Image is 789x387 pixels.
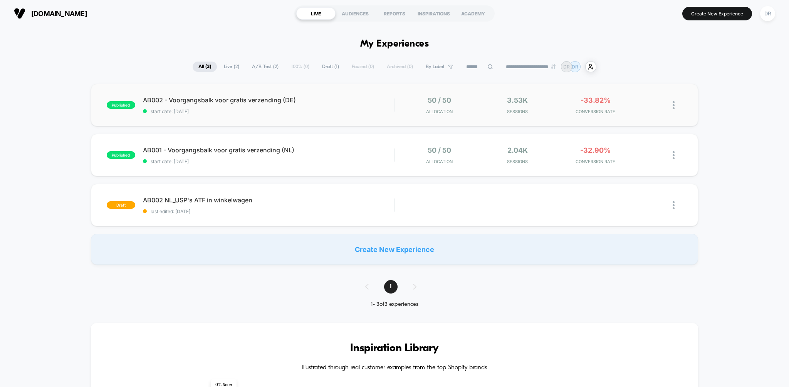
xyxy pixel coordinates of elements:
[246,62,284,72] span: A/B Test ( 2 )
[193,62,217,72] span: All ( 3 )
[453,7,493,20] div: ACADEMY
[426,109,453,114] span: Allocation
[296,7,336,20] div: LIVE
[143,158,394,164] span: start date: [DATE]
[673,101,675,109] img: close
[14,8,25,19] img: Visually logo
[375,7,414,20] div: REPORTS
[758,6,777,22] button: DR
[551,64,556,69] img: end
[581,96,611,104] span: -33.82%
[336,7,375,20] div: AUDIENCES
[580,146,611,154] span: -32.90%
[143,209,394,214] span: last edited: [DATE]
[426,159,453,164] span: Allocation
[559,159,633,164] span: CONVERSION RATE
[91,234,698,265] div: Create New Experience
[384,280,398,294] span: 1
[114,364,675,372] h4: Illustrated through real customer examples from the top Shopify brands
[218,62,245,72] span: Live ( 2 )
[428,96,451,104] span: 50 / 50
[143,108,394,114] span: start date: [DATE]
[673,151,675,159] img: close
[673,201,675,209] img: close
[358,301,432,308] div: 1 - 3 of 3 experiences
[507,146,528,154] span: 2.04k
[360,38,429,50] h1: My Experiences
[12,7,89,20] button: [DOMAIN_NAME]
[480,159,555,164] span: Sessions
[480,109,555,114] span: Sessions
[107,101,135,109] span: published
[572,64,578,70] p: DR
[507,96,528,104] span: 3.53k
[428,146,451,154] span: 50 / 50
[143,96,394,104] span: AB002 - Voorgangsbalk voor gratis verzending (DE)
[414,7,453,20] div: INSPIRATIONS
[760,6,775,21] div: DR
[143,146,394,154] span: AB001 - Voorgangsbalk voor gratis verzending (NL)
[143,196,394,204] span: AB002 NL_USP's ATF in winkelwagen
[114,342,675,355] h3: Inspiration Library
[107,151,135,159] span: published
[107,201,135,209] span: draft
[426,64,444,70] span: By Label
[563,64,570,70] p: DR
[559,109,633,114] span: CONVERSION RATE
[31,10,87,18] span: [DOMAIN_NAME]
[682,7,752,20] button: Create New Experience
[316,62,345,72] span: Draft ( 1 )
